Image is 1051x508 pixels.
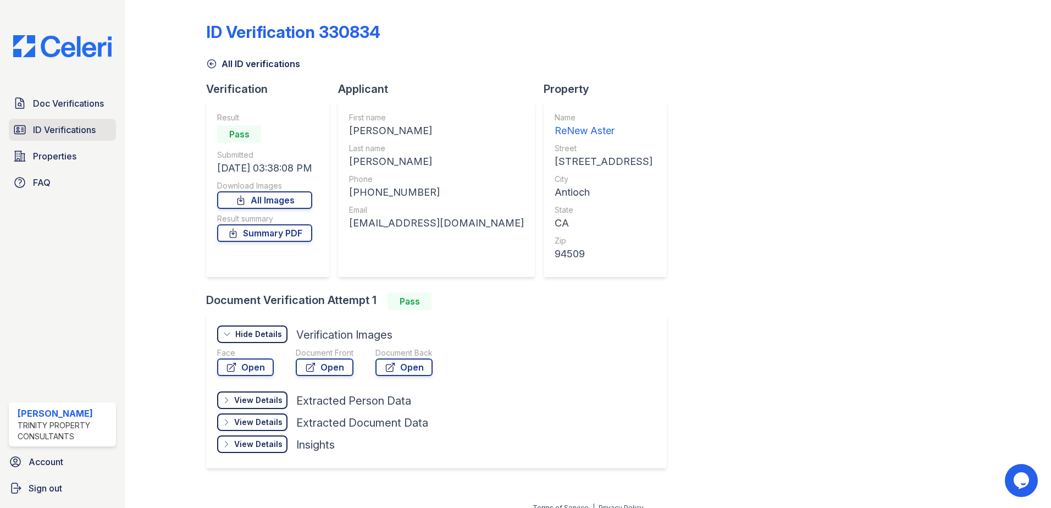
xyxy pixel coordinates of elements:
div: Name [555,112,652,123]
div: Insights [296,437,335,452]
div: Submitted [217,150,312,161]
span: Account [29,455,63,468]
div: Hide Details [235,329,282,340]
div: Pass [217,125,261,143]
div: Property [544,81,676,97]
span: FAQ [33,176,51,189]
div: [PERSON_NAME] [18,407,112,420]
span: ID Verifications [33,123,96,136]
div: View Details [234,439,283,450]
div: 94509 [555,246,652,262]
div: Email [349,205,524,216]
a: All Images [217,191,312,209]
div: Verification [206,81,338,97]
a: Properties [9,145,116,167]
div: City [555,174,652,185]
div: Document Verification Attempt 1 [206,292,676,310]
div: CA [555,216,652,231]
iframe: chat widget [1005,464,1040,497]
div: Extracted Document Data [296,415,428,430]
span: Properties [33,150,76,163]
a: Name ReNew Aster [555,112,652,139]
span: Doc Verifications [33,97,104,110]
div: Document Back [375,347,433,358]
div: Verification Images [296,327,392,343]
div: [STREET_ADDRESS] [555,154,652,169]
div: ID Verification 330834 [206,22,380,42]
div: Result summary [217,213,312,224]
div: [DATE] 03:38:08 PM [217,161,312,176]
a: Open [296,358,353,376]
div: Last name [349,143,524,154]
span: Sign out [29,482,62,495]
a: Sign out [4,477,120,499]
a: Account [4,451,120,473]
div: ReNew Aster [555,123,652,139]
a: All ID verifications [206,57,300,70]
div: Result [217,112,312,123]
div: [PERSON_NAME] [349,154,524,169]
div: Zip [555,235,652,246]
div: Pass [388,292,432,310]
div: [PHONE_NUMBER] [349,185,524,200]
div: State [555,205,652,216]
div: Phone [349,174,524,185]
div: [PERSON_NAME] [349,123,524,139]
div: First name [349,112,524,123]
div: View Details [234,395,283,406]
img: CE_Logo_Blue-a8612792a0a2168367f1c8372b55b34899dd931a85d93a1a3d3e32e68fde9ad4.png [4,35,120,57]
div: Antioch [555,185,652,200]
div: Face [217,347,274,358]
a: ID Verifications [9,119,116,141]
div: Document Front [296,347,353,358]
div: Applicant [338,81,544,97]
div: Street [555,143,652,154]
a: Open [217,358,274,376]
a: FAQ [9,172,116,194]
div: View Details [234,417,283,428]
div: Download Images [217,180,312,191]
a: Summary PDF [217,224,312,242]
a: Doc Verifications [9,92,116,114]
div: [EMAIL_ADDRESS][DOMAIN_NAME] [349,216,524,231]
div: Trinity Property Consultants [18,420,112,442]
div: Extracted Person Data [296,393,411,408]
a: Open [375,358,433,376]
